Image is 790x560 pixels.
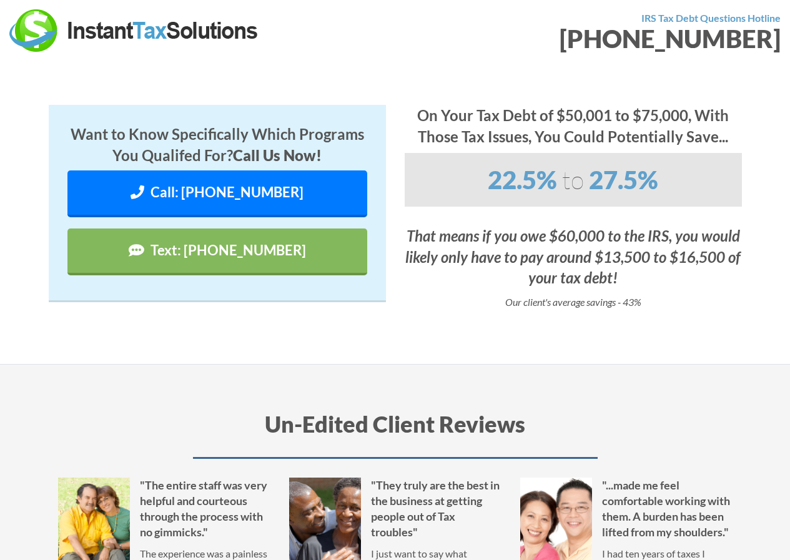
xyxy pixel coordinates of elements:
span: 27.5% [589,165,658,195]
i: Our client's average savings - 43% [505,296,641,308]
h3: Un-Edited Client Reviews [58,408,733,458]
div: [PHONE_NUMBER] [405,26,781,51]
strong: Call Us Now! [233,146,322,164]
img: Instant Tax Solutions Logo [9,9,259,52]
h5: "The entire staff was very helpful and courteous through the process with no gimmicks." [58,478,270,541]
h5: "...made me feel comfortable working with them. A burden has been lifted from my shoulders." [520,478,733,541]
a: Text: [PHONE_NUMBER] [67,228,367,275]
h4: Want to Know Specifically Which Programs You Qualifed For? [67,124,367,165]
span: to [562,164,584,195]
h5: "They truly are the best in the business at getting people out of Tax troubles" [289,478,501,541]
a: Call: [PHONE_NUMBER] [67,170,367,217]
span: 22.5% [488,165,557,195]
h4: That means if you owe $60,000 to the IRS, you would likely only have to pay around $13,500 to $16... [405,225,742,288]
a: Instant Tax Solutions Logo [9,23,259,35]
h4: On Your Tax Debt of $50,001 to $75,000, With Those Tax Issues, You Could Potentially Save... [405,105,742,147]
strong: IRS Tax Debt Questions Hotline [641,12,781,24]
